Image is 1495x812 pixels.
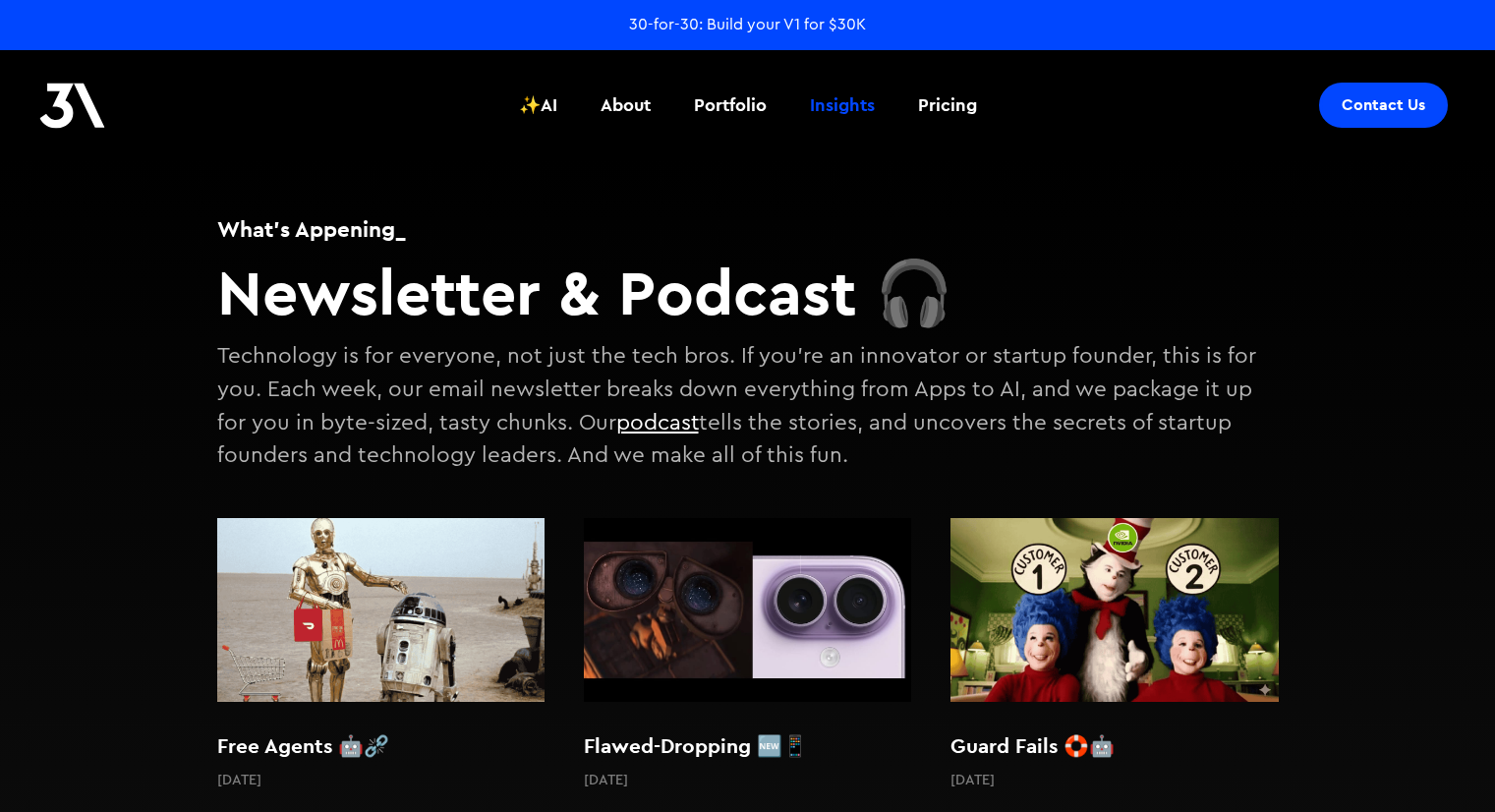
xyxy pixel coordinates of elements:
[601,92,651,118] div: About
[810,92,875,118] div: Insights
[217,508,545,772] a: Free Agents 🤖⛓️‍💥
[1319,83,1448,128] a: Contact Us
[519,92,557,118] div: ✨AI
[217,731,545,761] h2: Free Agents 🤖⛓️‍💥
[584,508,911,772] a: Flawed-Dropping 🆕📱
[1342,95,1425,115] div: Contact Us
[589,69,662,142] a: About
[629,14,866,35] a: 30-for-30: Build your V1 for $30K
[217,771,261,791] p: [DATE]
[217,345,1256,466] p: Technology is for everyone, not just the tech bros. If you're an innovator or startup founder, th...
[694,92,767,118] div: Portfolio
[584,771,628,791] p: [DATE]
[950,731,1278,761] h2: Guard Fails 🛟🤖
[918,92,977,118] div: Pricing
[950,508,1278,772] a: Guard Fails 🛟🤖
[798,69,887,142] a: Insights
[217,213,1279,245] h1: What's Appening_
[507,69,569,142] a: ✨AI
[950,771,995,791] p: [DATE]
[584,731,911,761] h2: Flawed-Dropping 🆕📱
[217,255,1279,330] h2: Newsletter & Podcast 🎧
[616,412,699,434] a: podcast
[682,69,778,142] a: Portfolio
[906,69,989,142] a: Pricing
